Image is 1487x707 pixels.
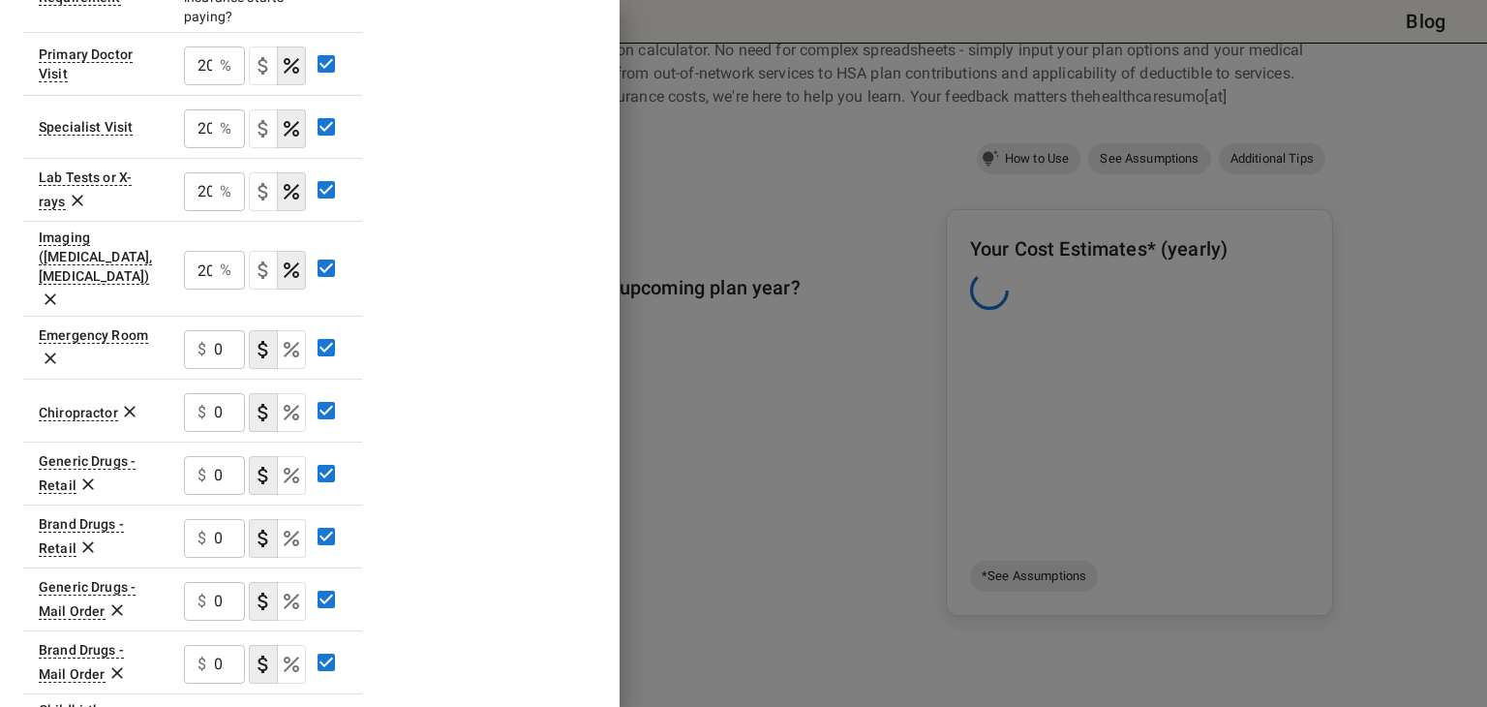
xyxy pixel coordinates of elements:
[249,109,278,148] button: copayment
[249,251,278,290] button: copayment
[249,330,306,369] div: cost type
[249,519,278,558] button: copayment
[249,456,278,495] button: copayment
[280,527,303,550] svg: Select if this service charges coinsurance, a percentage of the medical expense that you pay to y...
[249,393,278,432] button: copayment
[252,54,275,77] svg: Select if this service charges a copay (or copayment), a set dollar amount (e.g. $30) you pay to ...
[249,172,306,211] div: cost type
[252,527,275,550] svg: Select if this service charges a copay (or copayment), a set dollar amount (e.g. $30) you pay to ...
[280,259,303,282] svg: Select if this service charges coinsurance, a percentage of the medical expense that you pay to y...
[249,456,306,495] div: cost type
[197,401,206,424] p: $
[280,117,303,140] svg: Select if this service charges coinsurance, a percentage of the medical expense that you pay to y...
[252,117,275,140] svg: Select if this service charges a copay (or copayment), a set dollar amount (e.g. $30) you pay to ...
[252,653,275,676] svg: Select if this service charges a copay (or copayment), a set dollar amount (e.g. $30) you pay to ...
[252,464,275,487] svg: Select if this service charges a copay (or copayment), a set dollar amount (e.g. $30) you pay to ...
[280,653,303,676] svg: Select if this service charges coinsurance, a percentage of the medical expense that you pay to y...
[39,327,148,344] div: Emergency Room
[280,401,303,424] svg: Select if this service charges coinsurance, a percentage of the medical expense that you pay to y...
[220,259,231,282] p: %
[249,46,278,85] button: copayment
[277,456,306,495] button: coinsurance
[197,527,206,550] p: $
[249,393,306,432] div: cost type
[277,519,306,558] button: coinsurance
[39,230,152,285] div: Imaging (MRI, PET, CT)
[39,516,124,557] div: Brand drugs are less popular and typically more expensive than generic drugs. 30 day supply of br...
[277,172,306,211] button: coinsurance
[220,54,231,77] p: %
[280,590,303,613] svg: Select if this service charges coinsurance, a percentage of the medical expense that you pay to y...
[197,338,206,361] p: $
[280,54,303,77] svg: Select if this service charges coinsurance, a percentage of the medical expense that you pay to y...
[249,172,278,211] button: copayment
[277,582,306,621] button: coinsurance
[252,401,275,424] svg: Select if this service charges a copay (or copayment), a set dollar amount (e.g. $30) you pay to ...
[39,642,124,683] div: Brand drugs are less popular and typically more expensive than generic drugs. 90 day supply of br...
[252,338,275,361] svg: Select if this service charges a copay (or copayment), a set dollar amount (e.g. $30) you pay to ...
[197,653,206,676] p: $
[220,117,231,140] p: %
[39,453,136,494] div: 30 day supply of generic drugs picked up from store. Over 80% of drug purchases are for generic d...
[220,180,231,203] p: %
[249,330,278,369] button: copayment
[39,119,133,136] div: Sometimes called 'Specialist' or 'Specialist Office Visit'. This is a visit to a doctor with a sp...
[197,464,206,487] p: $
[280,338,303,361] svg: Select if this service charges coinsurance, a percentage of the medical expense that you pay to y...
[249,582,306,621] div: cost type
[249,519,306,558] div: cost type
[39,46,133,82] div: Visit to your primary doctor for general care (also known as a Primary Care Provider, Primary Car...
[277,330,306,369] button: coinsurance
[277,645,306,684] button: coinsurance
[277,109,306,148] button: coinsurance
[249,109,306,148] div: cost type
[249,645,278,684] button: copayment
[277,393,306,432] button: coinsurance
[39,579,136,620] div: 90 day supply of generic drugs delivered via mail. Over 80% of drug purchases are for generic drugs.
[280,464,303,487] svg: Select if this service charges coinsurance, a percentage of the medical expense that you pay to y...
[197,590,206,613] p: $
[249,251,306,290] div: cost type
[249,645,306,684] div: cost type
[252,590,275,613] svg: Select if this service charges a copay (or copayment), a set dollar amount (e.g. $30) you pay to ...
[39,169,132,210] div: Lab Tests or X-rays
[277,251,306,290] button: coinsurance
[39,405,118,421] div: Chiropractor
[249,582,278,621] button: copayment
[277,46,306,85] button: coinsurance
[252,180,275,203] svg: Select if this service charges a copay (or copayment), a set dollar amount (e.g. $30) you pay to ...
[249,46,306,85] div: cost type
[252,259,275,282] svg: Select if this service charges a copay (or copayment), a set dollar amount (e.g. $30) you pay to ...
[280,180,303,203] svg: Select if this service charges coinsurance, a percentage of the medical expense that you pay to y...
